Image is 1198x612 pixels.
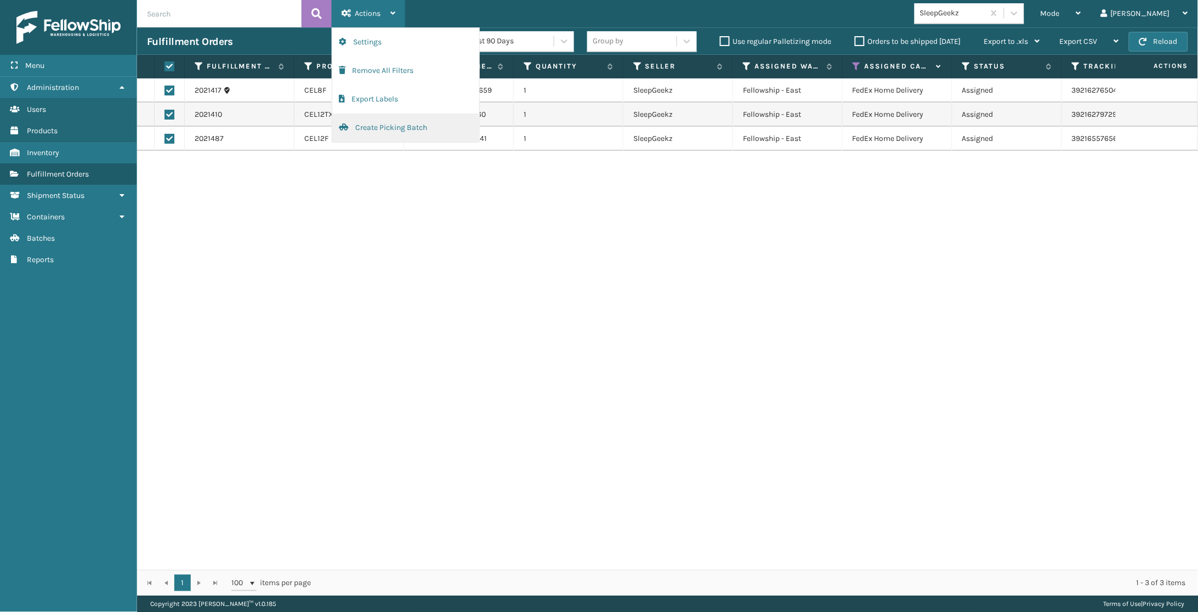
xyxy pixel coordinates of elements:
label: Status [974,61,1041,71]
td: SleepGeekz [623,127,733,151]
a: 392162797296 [1072,110,1122,119]
a: CEL8F [304,86,326,95]
span: Containers [27,212,65,222]
label: Orders to be shipped [DATE] [855,37,961,46]
label: Quantity [536,61,602,71]
p: Copyright 2023 [PERSON_NAME]™ v 1.0.185 [150,596,276,612]
span: Export CSV [1060,37,1098,46]
span: Menu [25,61,44,70]
button: Remove All Filters [332,56,479,85]
span: Mode [1041,9,1060,18]
label: Tracking Number [1084,61,1150,71]
td: Fellowship - East [733,127,843,151]
span: Fulfillment Orders [27,169,89,179]
label: Use regular Palletizing mode [720,37,832,46]
a: CEL12TXL [304,110,337,119]
td: 1 [514,127,623,151]
a: CEL12F [304,134,328,143]
span: Administration [27,83,79,92]
span: Export to .xls [984,37,1029,46]
td: FedEx Home Delivery [843,78,952,103]
a: 392165576567 [1072,134,1122,143]
h3: Fulfillment Orders [147,35,232,48]
button: Export Labels [332,85,479,114]
span: 100 [231,577,248,588]
button: Settings [332,28,479,56]
div: Group by [593,36,623,47]
div: | [1104,596,1185,612]
div: Last 90 Days [470,36,555,47]
td: Assigned [952,127,1062,151]
a: 2021417 [195,85,222,96]
div: 1 - 3 of 3 items [327,577,1186,588]
a: 392162765040 [1072,86,1122,95]
span: Actions [1119,57,1195,75]
label: Product SKU [316,61,383,71]
td: Fellowship - East [733,103,843,127]
td: FedEx Home Delivery [843,127,952,151]
span: Batches [27,234,55,243]
td: Assigned [952,103,1062,127]
label: Fulfillment Order Id [207,61,273,71]
a: Terms of Use [1104,600,1142,608]
span: Users [27,105,46,114]
span: Reports [27,255,54,264]
span: Products [27,126,58,135]
td: Fellowship - East [733,78,843,103]
button: Create Picking Batch [332,114,479,142]
td: SleepGeekz [623,103,733,127]
td: 1 [514,78,623,103]
span: items per page [231,575,311,591]
label: Assigned Carrier Service [865,61,931,71]
td: 1 [514,103,623,127]
td: SleepGeekz [623,78,733,103]
span: Shipment Status [27,191,84,200]
a: 2021410 [195,109,222,120]
div: SleepGeekz [920,8,985,19]
td: FedEx Home Delivery [843,103,952,127]
label: Assigned Warehouse [755,61,821,71]
label: Seller [645,61,712,71]
img: logo [16,11,121,44]
a: 2021487 [195,133,224,144]
span: Actions [355,9,381,18]
a: 1 [174,575,191,591]
span: Inventory [27,148,59,157]
button: Reload [1129,32,1188,52]
td: Assigned [952,78,1062,103]
a: Privacy Policy [1143,600,1185,608]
